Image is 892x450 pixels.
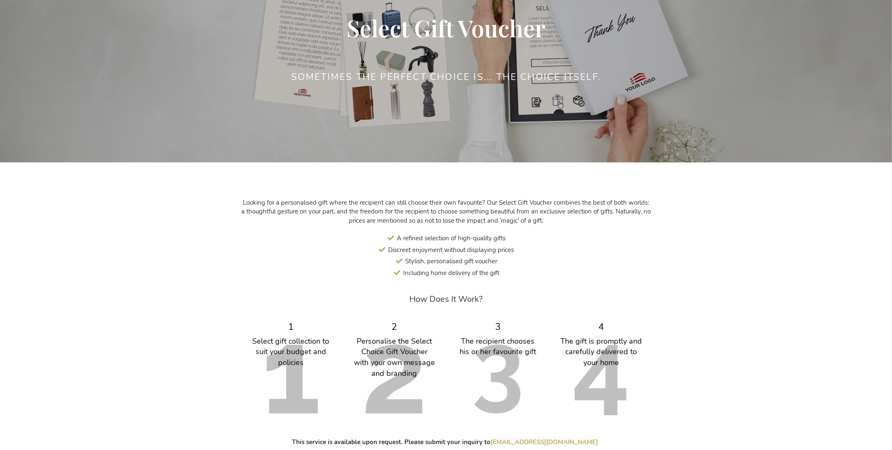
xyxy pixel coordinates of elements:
[250,321,332,334] div: 1
[403,269,499,277] span: Including home delivery of the gift
[491,438,598,446] a: [EMAIL_ADDRESS][DOMAIN_NAME]
[560,321,643,334] div: 4
[457,321,539,334] div: 3
[347,12,545,43] span: Select Gift Voucher
[292,438,600,446] strong: This service is available upon request. Please submit your inquiry to
[457,336,539,357] div: The recipient chooses his or her favourite gift
[250,336,332,368] div: Select gift collection to suit your budget and policies
[388,246,514,254] span: Discreet enjoyment without displaying prices
[448,316,548,416] img: 3
[291,72,601,82] h2: Sometimes the perfect choice is... the choice itself.
[353,321,436,334] div: 2
[405,257,497,265] span: Stylish, personalised gift voucher
[560,336,643,368] div: The gift is promptly and carefully delivered to your home
[241,198,651,225] p: Looking for a personalised gift where the recipient can still choose their own favourite? Our Sel...
[397,234,506,242] span: A refined selection of high-quality gifts
[241,295,651,304] h3: How Does It Work?
[353,336,436,379] div: Personalise the Select Choice Gift Voucher with your own message and branding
